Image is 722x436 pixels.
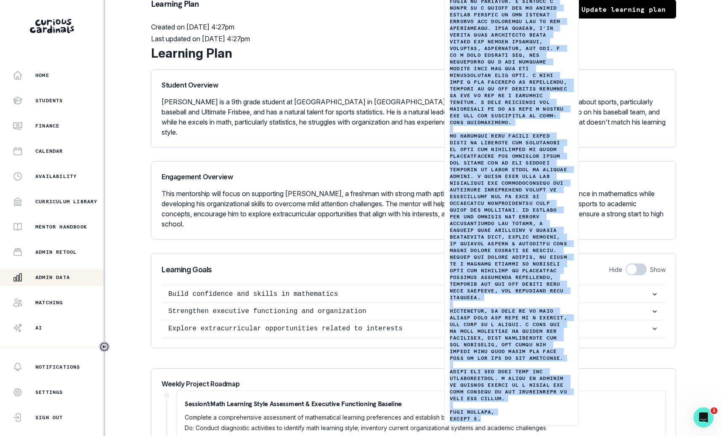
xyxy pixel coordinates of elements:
p: Engagement Overview [162,172,666,182]
p: Explore extracurricular opportunities related to interests [168,324,650,334]
p: Admin Data [35,274,70,281]
img: Curious Cardinals Logo [30,19,74,33]
p: Strengthen executive functioning and organization [168,306,650,316]
button: Build confidence and skills in mathematics [162,286,666,303]
p: Availability [35,173,77,180]
p: Created on [DATE] 4:27pm [151,22,676,32]
p: Admin Retool [35,249,77,255]
p: Session 1 : Math Learning Style Assessment & Executive Functioning Baseline [185,399,402,409]
p: Learning Goals [162,264,212,275]
p: Students [35,97,63,104]
p: Home [35,72,49,79]
iframe: Intercom live chat [693,407,714,428]
p: Complete a comprehensive assessment of mathematical learning preferences and establish baseline o... [185,413,546,422]
button: Explore extracurricular opportunities related to interests [162,320,666,337]
p: [PERSON_NAME] is a 9th grade student at [GEOGRAPHIC_DATA] in [GEOGRAPHIC_DATA], [GEOGRAPHIC_DATA]... [162,97,666,137]
p: Weekly Project Roadmap [162,379,239,389]
p: Settings [35,389,63,396]
p: Mentor Handbook [35,223,87,230]
p: AI [35,324,42,331]
p: This mentorship will focus on supporting [PERSON_NAME], a freshman with strong math aptitude and ... [162,189,666,229]
p: Show [650,265,666,274]
p: Build confidence and skills in mathematics [168,289,650,299]
button: Toggle sidebar [99,341,110,352]
div: Learning Plan [151,44,676,63]
p: Hide [609,265,622,274]
button: Strengthen executive functioning and organization [162,303,666,320]
p: Matching [35,299,63,306]
span: 1 [711,407,717,414]
p: Curriculum Library [35,198,98,205]
p: Student Overview [162,80,666,90]
p: Do: Conduct diagnostic activities to identify math learning style; inventory current organization... [185,423,546,432]
p: Last updated on [DATE] 4:27pm [151,34,676,44]
p: Sign Out [35,414,63,421]
p: Calendar [35,148,63,154]
p: Finance [35,122,59,129]
p: Notifications [35,364,80,370]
